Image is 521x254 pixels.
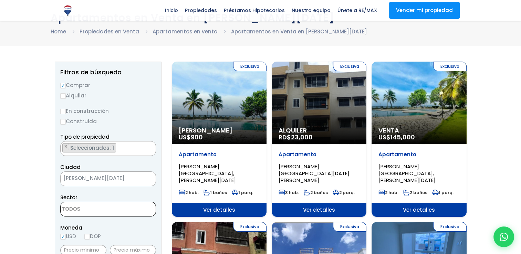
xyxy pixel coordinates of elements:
span: SANTO DOMINGO DE GUZMÁN [61,173,138,183]
span: Alquiler [279,127,360,134]
span: Exclusiva [433,222,467,232]
span: Inicio [161,5,181,15]
label: Construida [60,117,156,126]
li: Apartamentos en Venta en [PERSON_NAME][DATE] [231,27,367,36]
span: 145,000 [390,133,415,141]
p: Apartamento [179,151,260,158]
span: US$ [378,133,415,141]
button: Remove all items [138,173,149,184]
span: Exclusiva [333,62,366,71]
span: × [145,176,149,182]
span: Nuestro equipo [288,5,334,15]
p: Apartamento [378,151,459,158]
span: Ver detalles [272,203,366,217]
span: 2 parq. [333,190,355,195]
span: Sector [60,194,77,201]
span: 2 baños [403,190,427,195]
span: SANTO DOMINGO DE GUZMÁN [60,171,156,186]
a: Apartamentos en venta [153,28,218,35]
a: Exclusiva Venta US$145,000 Apartamento [PERSON_NAME][GEOGRAPHIC_DATA], [PERSON_NAME][DATE] 2 hab.... [372,62,466,217]
span: 3 hab. [279,190,299,195]
span: RD$ [279,133,313,141]
span: 1 baños [204,190,227,195]
span: × [64,144,67,150]
input: Comprar [60,83,66,88]
a: Exclusiva Alquiler RD$23,000 Apartamento [PERSON_NAME][GEOGRAPHIC_DATA][DATE][PERSON_NAME] 3 hab.... [272,62,366,217]
p: Apartamento [279,151,360,158]
span: Seleccionados: 1 [70,144,116,151]
span: Exclusiva [233,222,267,232]
span: [PERSON_NAME][GEOGRAPHIC_DATA], [PERSON_NAME][DATE] [179,163,236,184]
span: [PERSON_NAME] [179,127,260,134]
input: DOP [84,234,90,240]
label: DOP [84,232,101,241]
span: 2 baños [304,190,328,195]
a: Vender mi propiedad [389,2,460,19]
span: Exclusiva [433,62,467,71]
span: × [148,144,152,150]
img: Logo de REMAX [62,4,74,17]
span: 1 parq. [432,190,454,195]
span: 23,000 [291,133,313,141]
label: En construcción [60,107,156,115]
span: Exclusiva [233,62,267,71]
span: 2 hab. [179,190,199,195]
span: 2 hab. [378,190,398,195]
label: Comprar [60,81,156,89]
label: USD [60,232,76,241]
span: Ciudad [60,163,81,171]
span: 900 [191,133,203,141]
span: Propiedades [181,5,220,15]
span: US$ [179,133,203,141]
span: Ver detalles [372,203,466,217]
a: Exclusiva [PERSON_NAME] US$900 Apartamento [PERSON_NAME][GEOGRAPHIC_DATA], [PERSON_NAME][DATE] 2 ... [172,62,267,217]
a: Home [51,28,66,35]
span: [PERSON_NAME][GEOGRAPHIC_DATA], [PERSON_NAME][DATE] [378,163,436,184]
a: Propiedades en Venta [80,28,139,35]
span: [PERSON_NAME][GEOGRAPHIC_DATA][DATE][PERSON_NAME] [279,163,350,184]
h2: Filtros de búsqueda [60,69,156,76]
span: 1 parq. [232,190,253,195]
li: APARTAMENTO [62,143,116,152]
input: En construcción [60,109,66,114]
span: Exclusiva [333,222,366,232]
span: Únete a RE/MAX [334,5,381,15]
span: Ver detalles [172,203,267,217]
button: Remove all items [148,143,152,150]
label: Alquilar [60,91,156,100]
textarea: Search [61,141,64,156]
h1: Apartamentos en Venta en [PERSON_NAME][DATE] [51,12,471,24]
span: Tipo de propiedad [60,133,110,140]
button: Remove item [63,144,69,150]
input: USD [60,234,66,240]
span: Moneda [60,223,156,232]
input: Construida [60,119,66,125]
textarea: Search [61,202,127,217]
input: Alquilar [60,93,66,99]
span: Préstamos Hipotecarios [220,5,288,15]
span: Venta [378,127,459,134]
